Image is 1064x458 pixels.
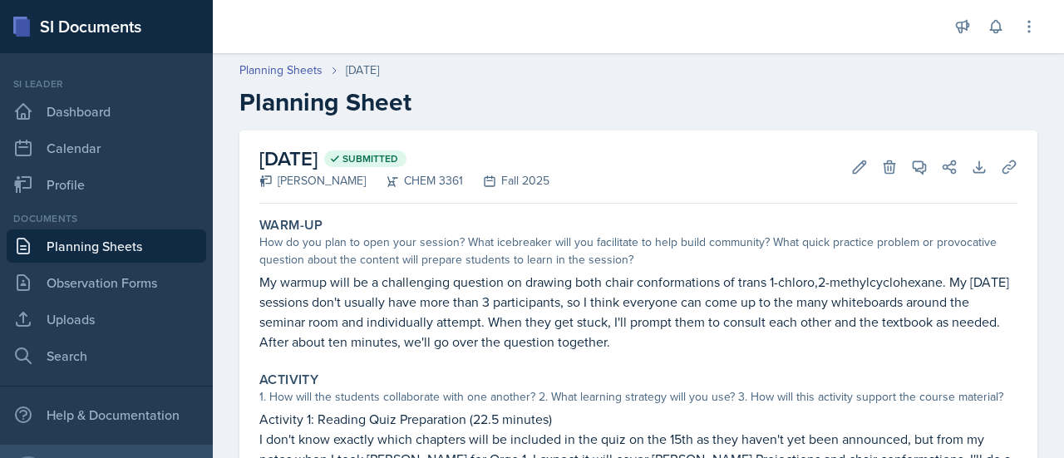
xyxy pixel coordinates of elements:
[259,409,1017,429] p: Activity 1: Reading Quiz Preparation (22.5 minutes)
[7,339,206,372] a: Search
[7,168,206,201] a: Profile
[7,131,206,165] a: Calendar
[259,388,1017,406] div: 1. How will the students collaborate with one another? 2. What learning strategy will you use? 3....
[239,62,323,79] a: Planning Sheets
[259,144,549,174] h2: [DATE]
[7,398,206,431] div: Help & Documentation
[239,87,1037,117] h2: Planning Sheet
[259,234,1017,268] div: How do you plan to open your session? What icebreaker will you facilitate to help build community...
[7,229,206,263] a: Planning Sheets
[346,62,379,79] div: [DATE]
[7,211,206,226] div: Documents
[7,266,206,299] a: Observation Forms
[259,272,1017,352] p: My warmup will be a challenging question on drawing both chair conformations of trans 1-chloro,2-...
[7,95,206,128] a: Dashboard
[259,372,318,388] label: Activity
[259,172,366,190] div: [PERSON_NAME]
[463,172,549,190] div: Fall 2025
[366,172,463,190] div: CHEM 3361
[7,76,206,91] div: Si leader
[342,152,398,165] span: Submitted
[7,303,206,336] a: Uploads
[259,217,323,234] label: Warm-Up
